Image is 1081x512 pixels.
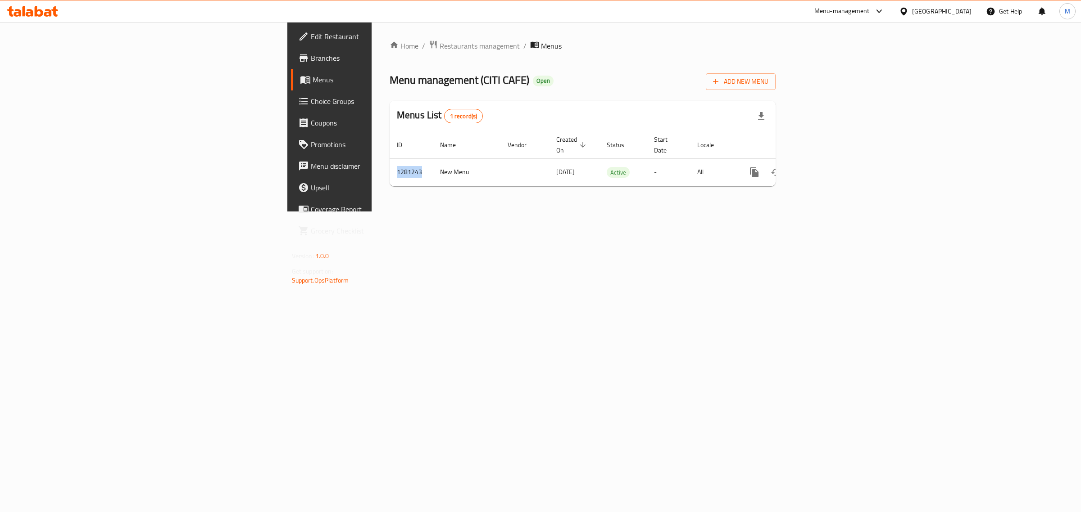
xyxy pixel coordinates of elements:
[291,90,468,112] a: Choice Groups
[390,131,837,186] table: enhanced table
[291,198,468,220] a: Coverage Report
[311,139,461,150] span: Promotions
[397,108,483,123] h2: Menus List
[311,182,461,193] span: Upsell
[311,31,461,42] span: Edit Restaurant
[533,76,554,86] div: Open
[814,6,870,17] div: Menu-management
[533,77,554,85] span: Open
[654,134,679,156] span: Start Date
[744,162,765,183] button: more
[440,139,468,150] span: Name
[1065,6,1070,16] span: M
[508,139,538,150] span: Vendor
[311,225,461,236] span: Grocery Checklist
[429,40,520,52] a: Restaurants management
[706,73,776,90] button: Add New Menu
[291,134,468,155] a: Promotions
[523,40,527,51] li: /
[291,155,468,177] a: Menu disclaimer
[445,112,483,121] span: 1 record(s)
[444,109,483,123] div: Total records count
[607,167,630,178] span: Active
[291,26,468,47] a: Edit Restaurant
[750,105,772,127] div: Export file
[607,139,636,150] span: Status
[647,158,690,186] td: -
[311,53,461,63] span: Branches
[311,96,461,107] span: Choice Groups
[313,74,461,85] span: Menus
[291,177,468,198] a: Upsell
[311,161,461,171] span: Menu disclaimer
[390,40,776,52] nav: breadcrumb
[291,69,468,90] a: Menus
[736,131,837,159] th: Actions
[291,112,468,134] a: Coupons
[291,47,468,69] a: Branches
[690,158,736,186] td: All
[311,117,461,128] span: Coupons
[556,134,589,156] span: Created On
[912,6,972,16] div: [GEOGRAPHIC_DATA]
[713,76,768,87] span: Add New Menu
[315,250,329,262] span: 1.0.0
[697,139,726,150] span: Locale
[292,274,349,286] a: Support.OpsPlatform
[292,265,333,277] span: Get support on:
[541,40,562,51] span: Menus
[607,167,630,178] div: Active
[440,40,520,51] span: Restaurants management
[397,139,414,150] span: ID
[291,220,468,242] a: Grocery Checklist
[556,166,575,178] span: [DATE]
[311,204,461,215] span: Coverage Report
[292,250,314,262] span: Version:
